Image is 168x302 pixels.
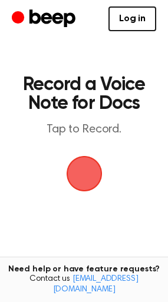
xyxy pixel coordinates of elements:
[21,122,147,137] p: Tap to Record.
[21,75,147,113] h1: Record a Voice Note for Docs
[53,275,139,294] a: [EMAIL_ADDRESS][DOMAIN_NAME]
[7,274,161,295] span: Contact us
[12,8,78,31] a: Beep
[108,6,156,31] a: Log in
[67,156,102,191] img: Beep Logo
